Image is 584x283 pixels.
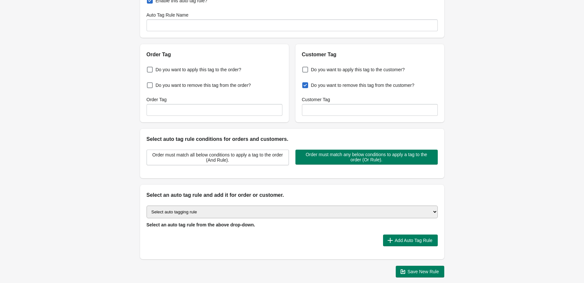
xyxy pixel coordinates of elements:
label: Customer Tag [302,96,330,103]
span: Do you want to apply this tag to the order? [156,66,241,73]
span: Add Auto Tag Rule [395,238,433,243]
h2: Select an auto tag rule and add it for order or customer. [147,191,438,199]
span: Order must match all below conditions to apply a tag to the order (And Rule). [152,152,283,163]
h2: Order Tag [147,51,282,59]
span: Order must match any below conditions to apply a tag to the order (Or Rule). [301,152,433,162]
span: Do you want to remove this tag from the order? [156,82,251,88]
span: Do you want to apply this tag to the customer? [311,66,405,73]
h2: Customer Tag [302,51,438,59]
h2: Select auto tag rule conditions for orders and customers. [147,135,438,143]
span: Do you want to remove this tag from the customer? [311,82,414,88]
button: Order must match all below conditions to apply a tag to the order (And Rule). [147,150,289,165]
label: Auto Tag Rule Name [147,12,189,18]
label: Order Tag [147,96,167,103]
span: Select an auto tag rule from the above drop-down. [147,222,255,227]
button: Order must match any below conditions to apply a tag to the order (Or Rule). [295,150,438,165]
button: Add Auto Tag Rule [383,235,438,246]
span: Save New Rule [407,269,439,274]
button: Save New Rule [396,266,444,277]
